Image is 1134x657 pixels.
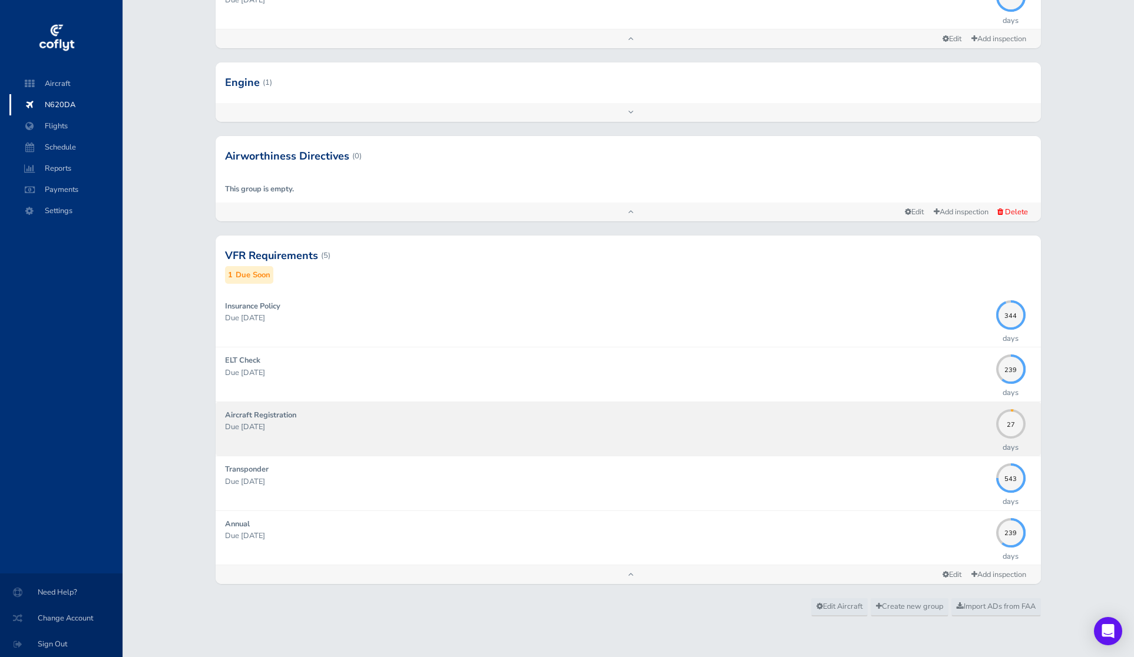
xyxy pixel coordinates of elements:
span: Schedule [21,137,111,158]
p: Due [DATE] [225,421,990,433]
p: Due [DATE] [225,312,990,324]
a: Transponder Due [DATE] 543days [216,456,1041,510]
span: Need Help? [14,582,108,603]
strong: ELT Check [225,355,260,366]
span: Flights [21,115,111,137]
a: Add inspection [966,566,1031,583]
p: days [1003,15,1019,26]
p: days [1003,333,1019,344]
a: Aircraft Registration Due [DATE] 27days [216,402,1041,456]
span: Create new group [876,601,943,612]
span: Edit [905,207,924,217]
a: Create new group [871,598,948,616]
img: coflyt logo [37,21,76,56]
span: Edit Aircraft [816,601,862,612]
span: 344 [996,310,1026,317]
span: Delete [1005,207,1028,217]
a: Edit [900,204,928,220]
span: Reports [21,158,111,179]
span: 239 [996,365,1026,371]
span: Payments [21,179,111,200]
span: Sign Out [14,633,108,655]
a: Edit [938,31,966,47]
div: Open Intercom Messenger [1094,617,1122,645]
span: N620DA [21,94,111,115]
span: Settings [21,200,111,221]
a: Import ADs from FAA [951,598,1041,616]
span: Import ADs from FAA [957,601,1036,612]
span: 543 [996,473,1026,480]
a: Insurance Policy Due [DATE] 344days [216,293,1041,347]
a: ELT Check Due [DATE] 239days [216,347,1041,401]
a: Add inspection [928,204,994,221]
a: Edit Aircraft [811,598,868,616]
p: Due [DATE] [225,367,990,379]
p: Due [DATE] [225,476,990,487]
p: days [1003,550,1019,562]
strong: This group is empty. [225,184,294,194]
span: Edit [943,34,961,44]
strong: Insurance Policy [225,301,280,311]
p: days [1003,442,1019,453]
p: Due [DATE] [225,530,990,542]
a: Edit [938,567,966,583]
span: Aircraft [21,73,111,94]
p: days [1003,387,1019,399]
span: 27 [996,419,1026,426]
span: Change Account [14,608,108,629]
span: 239 [996,528,1026,535]
button: Delete [994,205,1031,218]
p: days [1003,496,1019,507]
strong: Annual [225,519,250,529]
strong: Transponder [225,464,269,474]
a: Annual Due [DATE] 239days [216,511,1041,565]
small: Due Soon [236,269,270,281]
a: Add inspection [966,31,1031,48]
span: Edit [943,569,961,580]
strong: Aircraft Registration [225,410,296,420]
